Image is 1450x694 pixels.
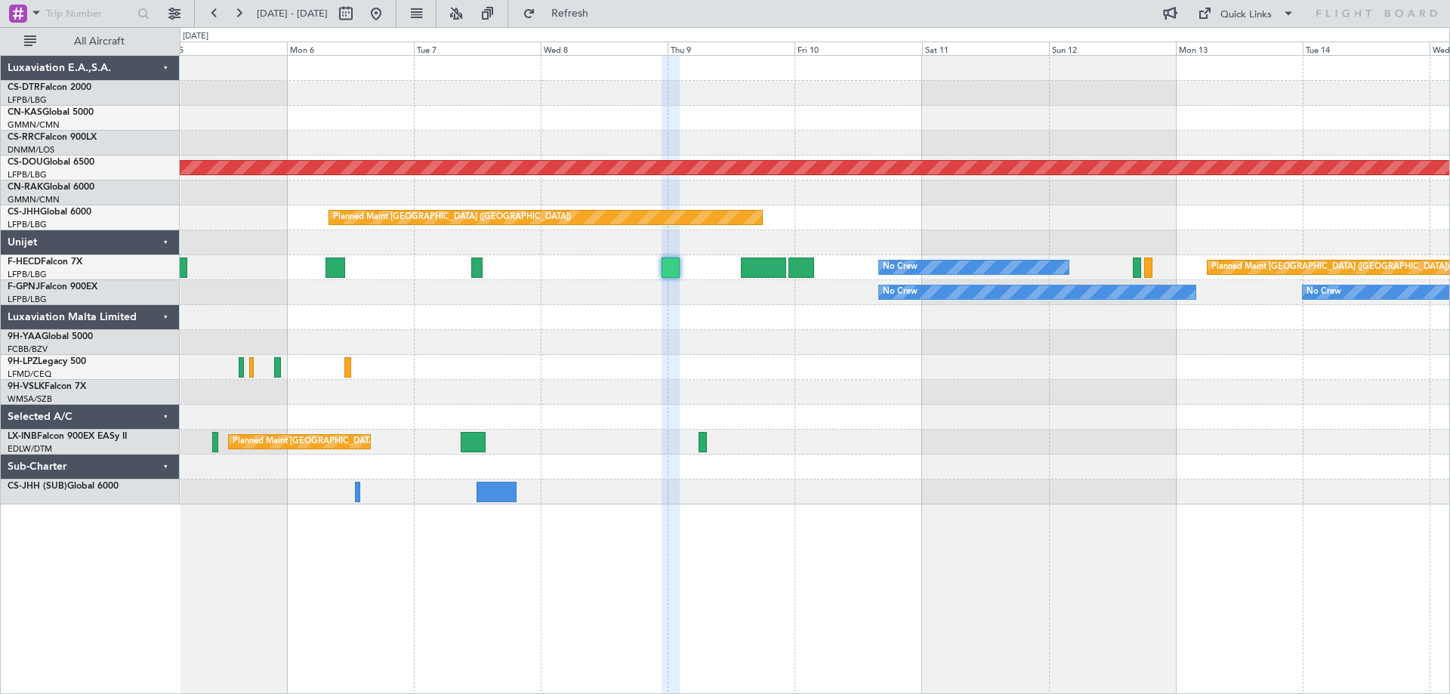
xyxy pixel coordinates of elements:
a: CS-JHHGlobal 6000 [8,208,91,217]
div: No Crew [883,281,918,304]
a: GMMN/CMN [8,194,60,205]
span: F-HECD [8,258,41,267]
a: WMSA/SZB [8,393,52,405]
div: Sun 12 [1049,42,1176,55]
a: 9H-VSLKFalcon 7X [8,382,86,391]
a: LX-INBFalcon 900EX EASy II [8,432,127,441]
span: 9H-LPZ [8,357,38,366]
a: LFPB/LBG [8,169,47,180]
span: F-GPNJ [8,282,40,291]
input: Trip Number [46,2,133,25]
div: Tue 7 [414,42,541,55]
span: CN-KAS [8,108,42,117]
div: Wed 8 [541,42,668,55]
button: Refresh [516,2,606,26]
span: CN-RAK [8,183,43,192]
span: CS-RRC [8,133,40,142]
a: CS-JHH (SUB)Global 6000 [8,482,119,491]
span: CS-JHH [8,208,40,217]
a: CN-RAKGlobal 6000 [8,183,94,192]
span: CS-DOU [8,158,43,167]
a: CN-KASGlobal 5000 [8,108,94,117]
a: LFMD/CEQ [8,369,51,380]
div: Thu 9 [668,42,794,55]
a: F-HECDFalcon 7X [8,258,82,267]
a: LFPB/LBG [8,94,47,106]
a: FCBB/BZV [8,344,48,355]
div: Mon 13 [1176,42,1303,55]
span: 9H-YAA [8,332,42,341]
div: [DATE] [183,30,208,43]
a: CS-DOUGlobal 6500 [8,158,94,167]
span: Refresh [538,8,602,19]
button: All Aircraft [17,29,164,54]
a: CS-DTRFalcon 2000 [8,83,91,92]
a: EDLW/DTM [8,443,52,455]
a: CS-RRCFalcon 900LX [8,133,97,142]
div: Mon 6 [287,42,414,55]
span: LX-INB [8,432,37,441]
a: LFPB/LBG [8,219,47,230]
span: All Aircraft [39,36,159,47]
div: Sat 11 [922,42,1049,55]
div: Fri 10 [794,42,921,55]
a: GMMN/CMN [8,119,60,131]
div: Planned Maint [GEOGRAPHIC_DATA] ([GEOGRAPHIC_DATA]) [333,206,571,229]
span: CS-JHH (SUB) [8,482,67,491]
a: F-GPNJFalcon 900EX [8,282,97,291]
a: 9H-LPZLegacy 500 [8,357,86,366]
div: Tue 14 [1303,42,1430,55]
span: [DATE] - [DATE] [257,7,328,20]
div: No Crew [883,256,918,279]
a: LFPB/LBG [8,269,47,280]
span: CS-DTR [8,83,40,92]
div: Planned Maint [GEOGRAPHIC_DATA] ([GEOGRAPHIC_DATA]) [233,430,470,453]
a: 9H-YAAGlobal 5000 [8,332,93,341]
a: LFPB/LBG [8,294,47,305]
div: Sun 5 [160,42,287,55]
span: 9H-VSLK [8,382,45,391]
a: DNMM/LOS [8,144,54,156]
